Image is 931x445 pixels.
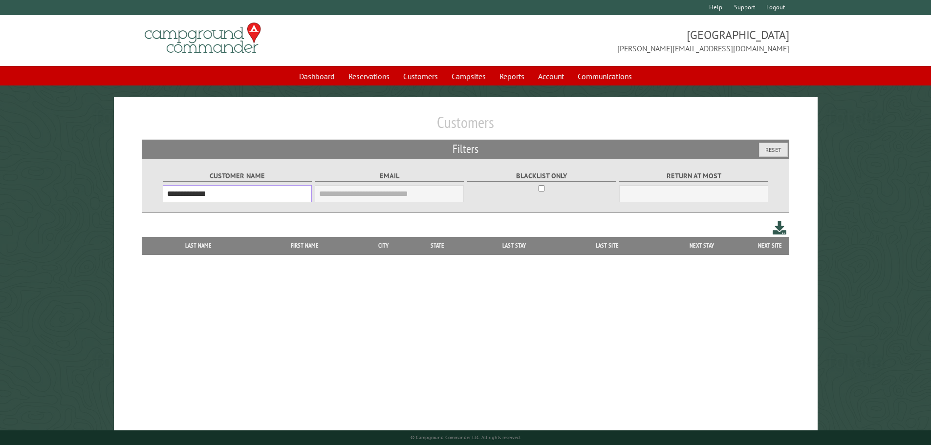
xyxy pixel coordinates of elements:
[572,67,638,85] a: Communications
[467,170,616,182] label: Blacklist only
[343,67,395,85] a: Reservations
[408,237,468,254] th: State
[532,67,570,85] a: Account
[293,67,341,85] a: Dashboard
[142,19,264,57] img: Campground Commander
[142,113,790,140] h1: Customers
[773,219,787,237] a: Download this customer list (.csv)
[494,67,530,85] a: Reports
[446,67,492,85] a: Campsites
[397,67,444,85] a: Customers
[359,237,408,254] th: City
[759,143,788,157] button: Reset
[315,170,464,182] label: Email
[163,170,312,182] label: Customer Name
[750,237,789,254] th: Next Site
[467,237,561,254] th: Last Stay
[619,170,768,182] label: Return at most
[250,237,359,254] th: First Name
[466,27,790,54] span: [GEOGRAPHIC_DATA] [PERSON_NAME][EMAIL_ADDRESS][DOMAIN_NAME]
[561,237,653,254] th: Last Site
[411,434,521,441] small: © Campground Commander LLC. All rights reserved.
[142,140,790,158] h2: Filters
[147,237,250,254] th: Last Name
[653,237,751,254] th: Next Stay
